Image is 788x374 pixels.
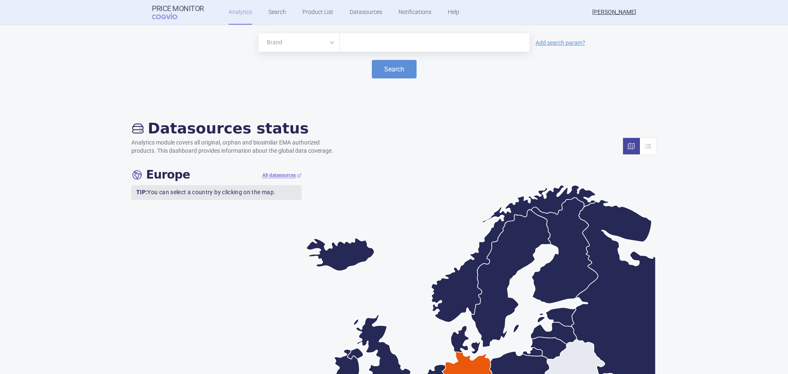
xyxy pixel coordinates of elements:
[262,172,302,179] a: All datasources
[131,139,341,155] p: Analytics module covers all original, orphan and biosimilar EMA authorized products. This dashboa...
[136,189,147,195] strong: TIP:
[131,185,302,200] p: You can select a country by clicking on the map.
[372,60,417,78] button: Search
[131,168,190,182] h4: Europe
[152,5,204,20] a: Price MonitorCOGVIO
[152,5,204,13] strong: Price Monitor
[536,40,585,46] a: Add search param?
[131,119,341,137] h2: Datasources status
[152,13,189,19] span: COGVIO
